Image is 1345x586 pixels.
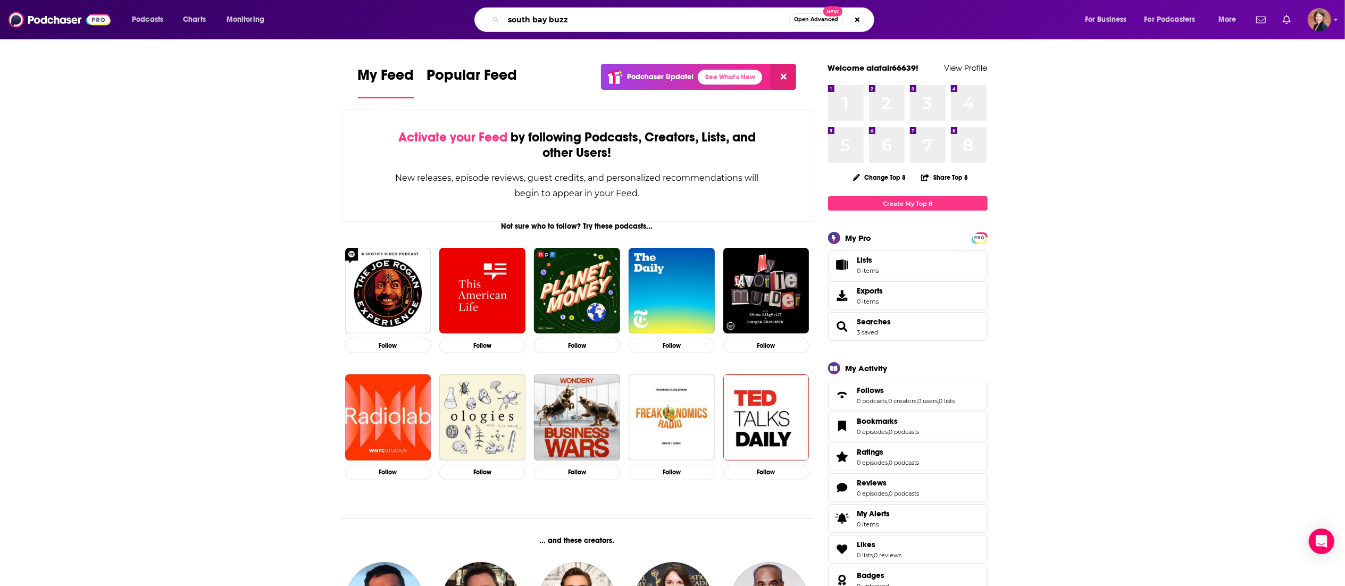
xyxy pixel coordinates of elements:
[439,248,525,334] img: This American Life
[857,428,888,436] a: 0 episodes
[1308,8,1331,31] img: User Profile
[847,171,913,184] button: Change Top 8
[857,317,891,327] a: Searches
[973,233,986,241] a: PRO
[888,459,889,466] span: ,
[789,13,843,26] button: Open AdvancedNew
[828,504,988,533] a: My Alerts
[832,480,853,495] a: Reviews
[889,397,917,405] a: 0 creators
[828,442,988,471] span: Ratings
[427,66,517,90] span: Popular Feed
[124,11,177,28] button: open menu
[723,374,809,461] img: TED Talks Daily
[857,386,955,395] a: Follows
[698,70,762,85] a: See What's New
[857,509,890,518] span: My Alerts
[1211,11,1250,28] button: open menu
[857,478,920,488] a: Reviews
[345,374,431,461] img: Radiolab
[1077,11,1140,28] button: open menu
[828,312,988,341] span: Searches
[828,473,988,502] span: Reviews
[828,281,988,310] a: Exports
[345,248,431,334] img: The Joe Rogan Experience
[9,10,111,30] img: Podchaser - Follow, Share and Rate Podcasts
[627,72,694,81] p: Podchaser Update!
[873,551,874,559] span: ,
[345,465,431,480] button: Follow
[395,170,760,201] div: New releases, episode reviews, guest credits, and personalized recommendations will begin to appe...
[832,418,853,433] a: Bookmarks
[823,6,842,16] span: New
[857,478,887,488] span: Reviews
[341,222,814,231] div: Not sure who to follow? Try these podcasts...
[1138,11,1211,28] button: open menu
[395,130,760,161] div: by following Podcasts, Creators, Lists, and other Users!
[857,571,885,580] span: Badges
[398,129,507,145] span: Activate your Feed
[1308,8,1331,31] span: Logged in as alafair66639
[857,267,879,274] span: 0 items
[345,338,431,353] button: Follow
[219,11,278,28] button: open menu
[945,63,988,73] a: View Profile
[828,535,988,564] span: Likes
[889,490,920,497] a: 0 podcasts
[439,338,525,353] button: Follow
[938,397,939,405] span: ,
[832,257,853,272] span: Lists
[828,196,988,211] a: Create My Top 8
[857,286,883,296] span: Exports
[857,447,920,457] a: Ratings
[888,428,889,436] span: ,
[723,465,809,480] button: Follow
[857,571,890,580] a: Badges
[534,374,620,461] img: Business Wars
[1309,529,1334,554] div: Open Intercom Messenger
[857,298,883,305] span: 0 items
[629,465,715,480] button: Follow
[1144,12,1196,27] span: For Podcasters
[857,459,888,466] a: 0 episodes
[857,490,888,497] a: 0 episodes
[857,540,902,549] a: Likes
[888,490,889,497] span: ,
[832,449,853,464] a: Ratings
[857,551,873,559] a: 0 lists
[629,248,715,334] img: The Daily
[723,248,809,334] img: My Favorite Murder with Karen Kilgariff and Georgia Hardstark
[846,363,888,373] div: My Activity
[889,459,920,466] a: 0 podcasts
[439,465,525,480] button: Follow
[1085,12,1127,27] span: For Business
[629,338,715,353] button: Follow
[973,234,986,242] span: PRO
[358,66,414,98] a: My Feed
[888,397,889,405] span: ,
[889,428,920,436] a: 0 podcasts
[857,540,876,549] span: Likes
[857,416,920,426] a: Bookmarks
[629,374,715,461] img: Freakonomics Radio
[227,12,264,27] span: Monitoring
[534,248,620,334] img: Planet Money
[857,416,898,426] span: Bookmarks
[534,338,620,353] button: Follow
[534,465,620,480] button: Follow
[857,386,884,395] span: Follows
[832,511,853,526] span: My Alerts
[1252,11,1270,29] a: Show notifications dropdown
[857,397,888,405] a: 0 podcasts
